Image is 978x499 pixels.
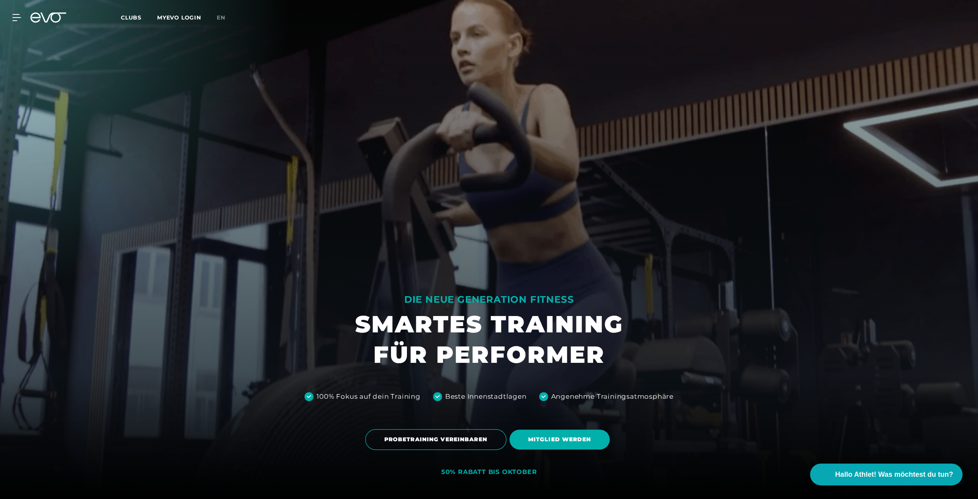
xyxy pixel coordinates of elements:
a: en [217,13,235,22]
span: en [217,14,225,21]
div: Beste Innenstadtlagen [445,392,527,402]
div: DIE NEUE GENERATION FITNESS [355,293,623,306]
h1: SMARTES TRAINING FÜR PERFORMER [355,309,623,370]
button: Hallo Athlet! Was möchtest du tun? [810,463,962,485]
div: 50% RABATT BIS OKTOBER [441,468,537,476]
a: Clubs [121,14,157,21]
a: MYEVO LOGIN [157,14,201,21]
span: Hallo Athlet! Was möchtest du tun? [835,469,953,480]
a: PROBETRAINING VEREINBAREN [365,423,509,456]
div: Angenehme Trainingsatmosphäre [551,392,674,402]
a: MITGLIED WERDEN [509,424,613,455]
span: Clubs [121,14,141,21]
span: MITGLIED WERDEN [528,435,591,444]
span: PROBETRAINING VEREINBAREN [384,435,487,444]
div: 100% Fokus auf dein Training [317,392,420,402]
